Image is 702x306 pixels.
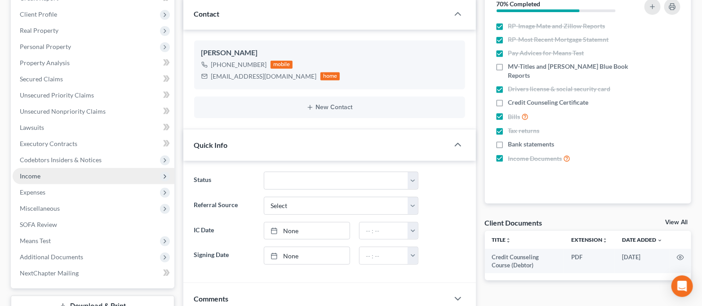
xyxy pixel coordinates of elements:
span: Drivers license & social security card [508,84,611,93]
label: IC Date [190,222,260,240]
i: unfold_more [506,238,511,243]
span: Codebtors Insiders & Notices [20,156,102,164]
a: Unsecured Priority Claims [13,87,174,103]
span: Quick Info [194,141,228,149]
span: Comments [194,294,229,303]
div: mobile [271,61,293,69]
span: Bank statements [508,140,555,149]
span: Real Property [20,27,58,34]
span: Property Analysis [20,59,70,67]
a: Date Added expand_more [622,236,662,243]
div: [PERSON_NAME] [201,48,458,58]
span: SOFA Review [20,221,57,228]
div: home [320,72,340,80]
input: -- : -- [360,247,408,264]
span: Additional Documents [20,253,83,261]
td: PDF [564,249,615,274]
input: -- : -- [360,222,408,239]
td: [DATE] [615,249,670,274]
a: Extensionunfold_more [571,236,608,243]
span: Means Test [20,237,51,244]
span: Tax returns [508,126,540,135]
button: New Contact [201,104,458,111]
span: RP-Image Mate and Zillow Reports [508,22,605,31]
span: Credit Counseling Certificate [508,98,589,107]
div: [EMAIL_ADDRESS][DOMAIN_NAME] [211,72,317,81]
a: Unsecured Nonpriority Claims [13,103,174,120]
a: Lawsuits [13,120,174,136]
a: View All [665,219,688,226]
a: None [264,247,350,264]
span: Lawsuits [20,124,44,131]
span: Bills [508,112,520,121]
span: Personal Property [20,43,71,50]
i: expand_more [657,238,662,243]
span: Expenses [20,188,45,196]
span: Unsecured Priority Claims [20,91,94,99]
a: Executory Contracts [13,136,174,152]
label: Signing Date [190,247,260,265]
td: Credit Counseling Course (Debtor) [485,249,564,274]
span: NextChapter Mailing [20,269,79,277]
span: MV-Titles and [PERSON_NAME] Blue Book Reports [508,62,632,80]
label: Referral Source [190,197,260,215]
a: NextChapter Mailing [13,265,174,281]
label: Status [190,172,260,190]
span: Miscellaneous [20,204,60,212]
a: SOFA Review [13,217,174,233]
a: Property Analysis [13,55,174,71]
a: None [264,222,350,239]
span: Pay Advices for Means Test [508,49,584,58]
div: [PHONE_NUMBER] [211,60,267,69]
span: Secured Claims [20,75,63,83]
i: unfold_more [602,238,608,243]
span: Unsecured Nonpriority Claims [20,107,106,115]
span: Income Documents [508,154,562,163]
span: Client Profile [20,10,57,18]
span: RP-Most Recent Mortgage Statemnt [508,35,609,44]
a: Titleunfold_more [492,236,511,243]
div: Client Documents [485,218,542,227]
a: Secured Claims [13,71,174,87]
span: Executory Contracts [20,140,77,147]
span: Income [20,172,40,180]
div: Open Intercom Messenger [671,275,693,297]
span: Contact [194,9,220,18]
